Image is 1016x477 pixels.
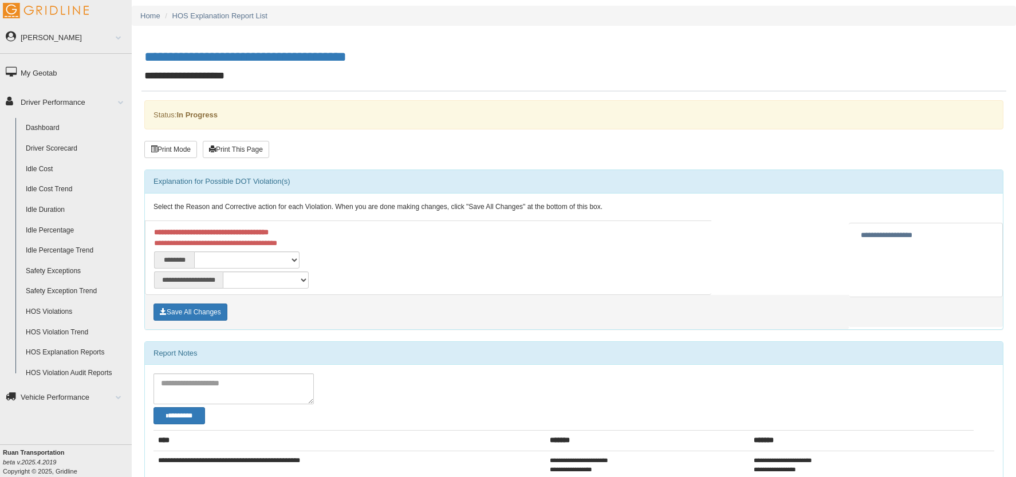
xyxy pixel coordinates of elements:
a: HOS Explanation Report List [172,11,267,20]
a: Home [140,11,160,20]
a: HOS Violations [21,302,132,322]
div: Status: [144,100,1003,129]
a: HOS Explanation Reports [21,342,132,363]
a: HOS Violation Audit Reports [21,363,132,384]
button: Print This Page [203,141,269,158]
button: Print Mode [144,141,197,158]
div: Copyright © 2025, Gridline [3,448,132,476]
a: Safety Exception Trend [21,281,132,302]
a: Safety Exceptions [21,261,132,282]
a: Idle Duration [21,200,132,220]
button: Change Filter Options [153,407,205,424]
div: Select the Reason and Corrective action for each Violation. When you are done making changes, cli... [145,194,1003,221]
strong: In Progress [176,111,218,119]
div: Report Notes [145,342,1003,365]
a: Idle Cost Trend [21,179,132,200]
a: Driver Scorecard [21,139,132,159]
a: Idle Percentage Trend [21,241,132,261]
img: Gridline [3,3,89,18]
b: Ruan Transportation [3,449,65,456]
i: beta v.2025.4.2019 [3,459,56,466]
a: Dashboard [21,118,132,139]
a: Idle Percentage [21,220,132,241]
div: Explanation for Possible DOT Violation(s) [145,170,1003,193]
a: HOS Violation Trend [21,322,132,343]
button: Save [153,303,227,321]
a: Idle Cost [21,159,132,180]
